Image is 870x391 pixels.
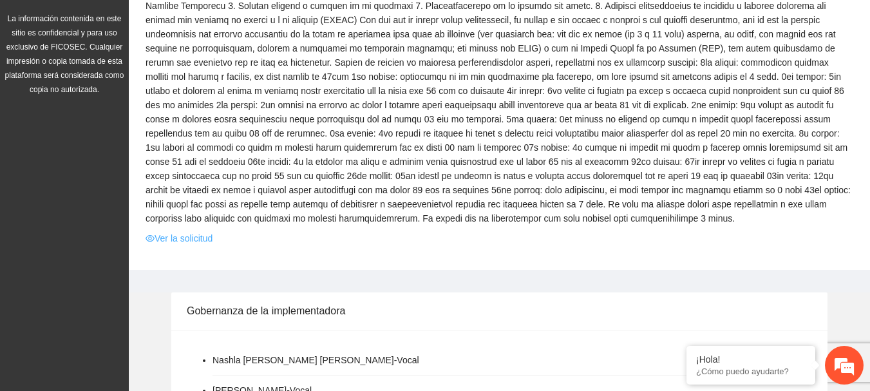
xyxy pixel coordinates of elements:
[213,353,419,367] li: Nashla [PERSON_NAME] [PERSON_NAME] - Vocal
[187,292,812,329] div: Gobernanza de la implementadora
[696,354,806,365] div: ¡Hola!
[5,14,124,94] span: La información contenida en este sitio es confidencial y para uso exclusivo de FICOSEC. Cualquier...
[146,234,155,243] span: eye
[696,367,806,376] p: ¿Cómo puedo ayudarte?
[146,231,213,245] a: eyeVer la solicitud
[67,66,216,82] div: Chatee con nosotros ahora
[75,124,178,254] span: Estamos en línea.
[6,257,245,302] textarea: Escriba su mensaje y pulse “Intro”
[211,6,242,37] div: Minimizar ventana de chat en vivo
